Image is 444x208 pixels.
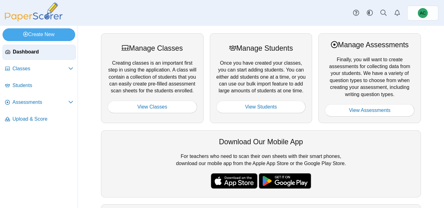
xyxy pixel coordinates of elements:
a: Assessments [2,95,76,110]
div: Once you have created your classes, you can start adding students. You can either add students on... [210,33,312,123]
a: View Classes [108,101,197,113]
a: Upload & Score [2,112,76,127]
div: Download Our Mobile App [108,137,414,147]
a: View Assessments [325,104,414,117]
div: For teachers who need to scan their own sheets with their smart phones, download our mobile app f... [101,130,421,197]
img: google-play-badge.png [259,173,311,189]
a: View Students [216,101,306,113]
a: Students [2,78,76,93]
a: Andrew Christman [407,6,438,21]
a: Dashboard [2,45,76,60]
a: Classes [2,62,76,76]
img: PaperScorer [2,2,65,21]
div: Manage Assessments [325,40,414,50]
div: Finally, you will want to create assessments for collecting data from your students. We have a va... [318,33,421,123]
span: Classes [12,65,68,72]
span: Andrew Christman [420,11,426,15]
span: Andrew Christman [418,8,428,18]
div: Creating classes is an important first step in using the application. A class will contain a coll... [101,33,204,123]
span: Dashboard [13,49,73,55]
a: Alerts [390,6,404,20]
a: Create New [2,28,75,41]
span: Upload & Score [12,116,73,122]
div: Manage Classes [108,43,197,53]
span: Students [12,82,73,89]
img: apple-store-badge.svg [211,173,258,189]
span: Assessments [12,99,68,106]
div: Manage Students [216,43,306,53]
a: PaperScorer [2,17,65,22]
